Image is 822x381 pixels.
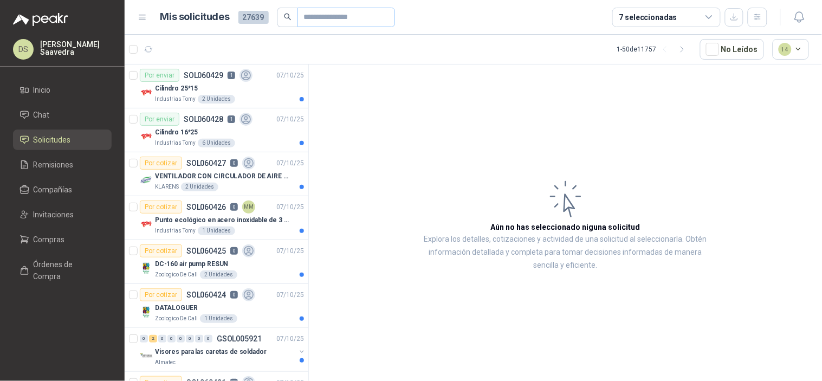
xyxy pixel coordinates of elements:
a: Por cotizarSOL0604260MM07/10/25 Company LogoPunto ecológico en acero inoxidable de 3 puestos, con... [125,196,308,240]
span: Compras [34,234,65,246]
div: 6 Unidades [198,139,235,147]
span: Compañías [34,184,73,196]
p: Almatec [155,358,176,367]
span: Órdenes de Compra [34,259,101,282]
p: Industrias Tomy [155,95,196,104]
img: Company Logo [140,130,153,143]
a: Invitaciones [13,204,112,225]
div: MM [242,201,255,214]
p: 07/10/25 [276,70,304,81]
p: DATALOGUER [155,303,198,313]
a: 0 2 0 0 0 0 0 0 GSOL00592107/10/25 Company LogoVisores para las caretas de soldadorAlmatec [140,332,306,367]
p: Visores para las caretas de soldador [155,347,267,357]
img: Company Logo [140,218,153,231]
div: Por cotizar [140,201,182,214]
span: Chat [34,109,50,121]
div: Por cotizar [140,288,182,301]
a: Por enviarSOL060428107/10/25 Company LogoCilindro 16*25Industrias Tomy6 Unidades [125,108,308,152]
p: 07/10/25 [276,114,304,125]
p: Cilindro 25*15 [155,83,198,94]
div: 0 [177,335,185,343]
p: [PERSON_NAME] Saavedra [40,41,112,56]
img: Company Logo [140,86,153,99]
img: Company Logo [140,306,153,319]
p: Cilindro 16*25 [155,127,198,138]
img: Company Logo [140,350,153,363]
p: DC-160 air pump RESUN [155,259,228,269]
div: Por cotizar [140,244,182,257]
div: 1 - 50 de 11757 [617,41,691,58]
img: Company Logo [140,174,153,187]
a: Compañías [13,179,112,200]
div: Por enviar [140,69,179,82]
div: 2 Unidades [198,95,235,104]
button: 14 [773,39,810,60]
p: Punto ecológico en acero inoxidable de 3 puestos, con capacidad para 53 Litros por cada división. [155,215,290,225]
div: 0 [186,335,194,343]
p: SOL060426 [186,203,226,211]
div: 7 seleccionadas [619,11,677,23]
span: search [284,13,292,21]
p: Industrias Tomy [155,139,196,147]
p: SOL060429 [184,72,223,79]
div: 1 Unidades [198,227,235,235]
span: Solicitudes [34,134,71,146]
div: 0 [140,335,148,343]
div: 2 Unidades [181,183,218,191]
a: Chat [13,105,112,125]
p: VENTILADOR CON CIRCULADOR DE AIRE MULTIPROPOSITO XPOWER DE 14" [155,171,290,182]
p: Explora los detalles, cotizaciones y actividad de una solicitud al seleccionarla. Obtén informaci... [417,233,714,272]
div: Por cotizar [140,157,182,170]
p: Zoologico De Cali [155,270,198,279]
a: Órdenes de Compra [13,254,112,287]
p: 1 [228,72,235,79]
div: 0 [167,335,176,343]
p: 07/10/25 [276,202,304,212]
div: 0 [195,335,203,343]
a: Por cotizarSOL060425007/10/25 Company LogoDC-160 air pump RESUNZoologico De Cali2 Unidades [125,240,308,284]
img: Logo peakr [13,13,68,26]
span: Inicio [34,84,51,96]
a: Por cotizarSOL060424007/10/25 Company LogoDATALOGUERZoologico De Cali1 Unidades [125,284,308,328]
img: Company Logo [140,262,153,275]
p: 07/10/25 [276,246,304,256]
p: 0 [230,159,238,167]
p: 0 [230,291,238,299]
div: DS [13,39,34,60]
a: Compras [13,229,112,250]
p: 07/10/25 [276,158,304,169]
p: SOL060424 [186,291,226,299]
span: Remisiones [34,159,74,171]
p: 0 [230,203,238,211]
p: 0 [230,247,238,255]
p: SOL060428 [184,115,223,123]
div: 2 Unidades [200,270,237,279]
p: SOL060425 [186,247,226,255]
p: Industrias Tomy [155,227,196,235]
div: Por enviar [140,113,179,126]
button: No Leídos [700,39,764,60]
p: 07/10/25 [276,290,304,300]
a: Solicitudes [13,130,112,150]
span: Invitaciones [34,209,74,221]
p: KLARENS [155,183,179,191]
a: Inicio [13,80,112,100]
div: 1 Unidades [200,314,237,323]
a: Por cotizarSOL060427007/10/25 Company LogoVENTILADOR CON CIRCULADOR DE AIRE MULTIPROPOSITO XPOWER... [125,152,308,196]
p: 1 [228,115,235,123]
p: 07/10/25 [276,334,304,344]
div: 0 [158,335,166,343]
div: 0 [204,335,212,343]
div: 2 [149,335,157,343]
p: SOL060427 [186,159,226,167]
p: GSOL005921 [217,335,262,343]
a: Remisiones [13,154,112,175]
h3: Aún no has seleccionado niguna solicitud [491,221,640,233]
span: 27639 [238,11,269,24]
h1: Mis solicitudes [160,9,230,25]
a: Por enviarSOL060429107/10/25 Company LogoCilindro 25*15Industrias Tomy2 Unidades [125,64,308,108]
p: Zoologico De Cali [155,314,198,323]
